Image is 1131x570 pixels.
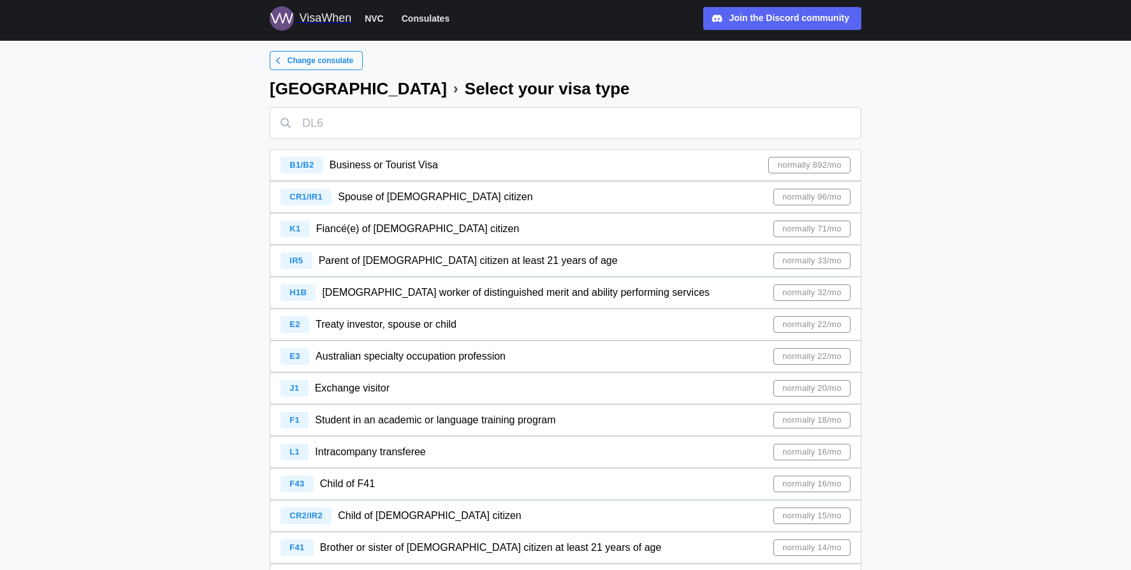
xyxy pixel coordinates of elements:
[778,157,842,173] span: normally 892/mo
[453,81,458,96] div: ›
[289,511,323,520] span: CR2/IR2
[359,10,390,27] button: NVC
[289,543,304,552] span: F41
[270,277,861,309] a: H1B [DEMOGRAPHIC_DATA] worker of distinguished merit and ability performing servicesnormally 32/mo
[315,383,390,393] span: Exchange visitor
[782,476,841,492] span: normally 16/mo
[338,510,521,521] span: Child of [DEMOGRAPHIC_DATA] citizen
[270,404,861,436] a: F1 Student in an academic or language training programnormally 18/mo
[270,340,861,372] a: E3 Australian specialty occupation professionnormally 22/mo
[270,6,351,31] a: Logo for VisaWhen VisaWhen
[320,478,375,489] span: Child of F41
[365,11,384,26] span: NVC
[270,468,861,500] a: F43 Child of F41normally 16/mo
[270,372,861,404] a: J1 Exchange visitornormally 20/mo
[270,107,861,139] input: DL6
[270,213,861,245] a: K1 Fiancé(e) of [DEMOGRAPHIC_DATA] citizennormally 71/mo
[782,540,841,555] span: normally 14/mo
[320,542,662,553] span: Brother or sister of [DEMOGRAPHIC_DATA] citizen at least 21 years of age
[288,52,353,69] span: Change consulate
[270,6,294,31] img: Logo for VisaWhen
[782,285,841,300] span: normally 32/mo
[270,51,363,70] a: Change consulate
[402,11,449,26] span: Consulates
[315,446,425,457] span: Intracompany transferee
[315,414,555,425] span: Student in an academic or language training program
[396,10,455,27] button: Consulates
[316,319,456,330] span: Treaty investor, spouse or child
[782,381,841,396] span: normally 20/mo
[322,287,710,298] span: [DEMOGRAPHIC_DATA] worker of distinguished merit and ability performing services
[782,508,841,523] span: normally 15/mo
[289,319,300,329] span: E2
[782,189,841,205] span: normally 96/mo
[289,224,300,233] span: K1
[289,479,304,488] span: F43
[703,7,861,30] a: Join the Discord community
[782,317,841,332] span: normally 22/mo
[316,351,506,362] span: Australian specialty occupation profession
[465,80,630,97] div: Select your visa type
[270,532,861,564] a: F41 Brother or sister of [DEMOGRAPHIC_DATA] citizen at least 21 years of agenormally 14/mo
[270,500,861,532] a: CR2/IR2 Child of [DEMOGRAPHIC_DATA] citizennormally 15/mo
[782,413,841,428] span: normally 18/mo
[319,255,618,266] span: Parent of [DEMOGRAPHIC_DATA] citizen at least 21 years of age
[289,415,300,425] span: F1
[782,253,841,268] span: normally 33/mo
[782,221,841,237] span: normally 71/mo
[729,11,849,26] div: Join the Discord community
[270,309,861,340] a: E2 Treaty investor, spouse or childnormally 22/mo
[289,192,323,201] span: CR1/IR1
[270,149,861,181] a: B1/B2 Business or Tourist Visanormally 892/mo
[270,181,861,213] a: CR1/IR1 Spouse of [DEMOGRAPHIC_DATA] citizennormally 96/mo
[289,288,307,297] span: H1B
[338,191,532,202] span: Spouse of [DEMOGRAPHIC_DATA] citizen
[289,160,314,170] span: B1/B2
[289,447,300,457] span: L1
[782,349,841,364] span: normally 22/mo
[299,10,351,27] div: VisaWhen
[316,223,520,234] span: Fiancé(e) of [DEMOGRAPHIC_DATA] citizen
[270,436,861,468] a: L1 Intracompany transfereenormally 16/mo
[289,383,299,393] span: J1
[270,245,861,277] a: IR5 Parent of [DEMOGRAPHIC_DATA] citizen at least 21 years of agenormally 33/mo
[289,351,300,361] span: E3
[270,80,447,97] div: [GEOGRAPHIC_DATA]
[289,256,303,265] span: IR5
[330,159,438,170] span: Business or Tourist Visa
[782,444,841,460] span: normally 16/mo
